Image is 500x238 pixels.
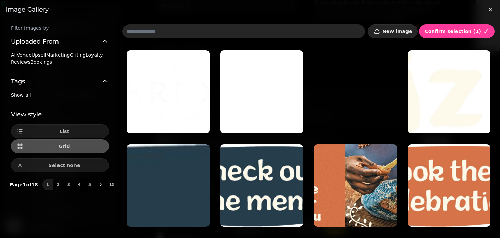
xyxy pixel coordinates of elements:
span: Upsell [32,52,46,58]
p: Page 1 of 18 [7,181,41,188]
button: Tags [11,71,109,91]
span: 1 [45,183,50,187]
div: Tags [11,91,109,104]
button: Select none [11,158,109,172]
button: 5 [84,179,95,190]
span: All [11,52,17,58]
button: 1 [42,179,53,190]
nav: Pagination [42,179,117,190]
span: 18 [109,183,115,187]
button: List [11,124,109,138]
span: Confirm selection ( 1 ) [424,29,481,34]
img: imgi_5_Download.gif [314,144,397,227]
span: 5 [87,183,93,187]
button: New image [368,24,418,38]
button: next [95,179,106,190]
span: New image [382,29,412,34]
span: Bookings [30,59,52,65]
h3: View style [11,109,109,119]
span: Reviews [11,59,30,65]
button: Confirm selection (1) [419,24,495,38]
span: Gifting [70,52,86,58]
span: Grid [26,144,103,149]
img: imgi_6_logo-placeholder.png [127,50,210,133]
span: Loyalty [86,52,103,58]
button: 2 [53,179,64,190]
span: 3 [66,183,71,187]
h3: Image gallery [5,5,495,14]
img: imgi_4_Download.png [408,144,491,227]
span: Venue [17,52,31,58]
button: Uploaded From [11,31,109,52]
img: imgi_116_Elite-logo-nav@2x.png [220,50,303,133]
img: imgi_8_Download.png [408,50,491,133]
span: Marketing [46,52,70,58]
label: Filter images by [5,24,114,31]
button: 18 [106,179,117,190]
img: imgi_7_Download.png [127,144,210,227]
span: Select none [26,163,103,168]
span: Show all [11,92,31,98]
button: 3 [63,179,74,190]
span: List [26,129,103,134]
button: 4 [74,179,85,190]
img: imgi_6_Download.png [220,144,303,227]
span: 2 [55,183,61,187]
button: Grid [11,139,109,153]
span: 4 [77,183,82,187]
div: Uploaded From [11,52,109,71]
